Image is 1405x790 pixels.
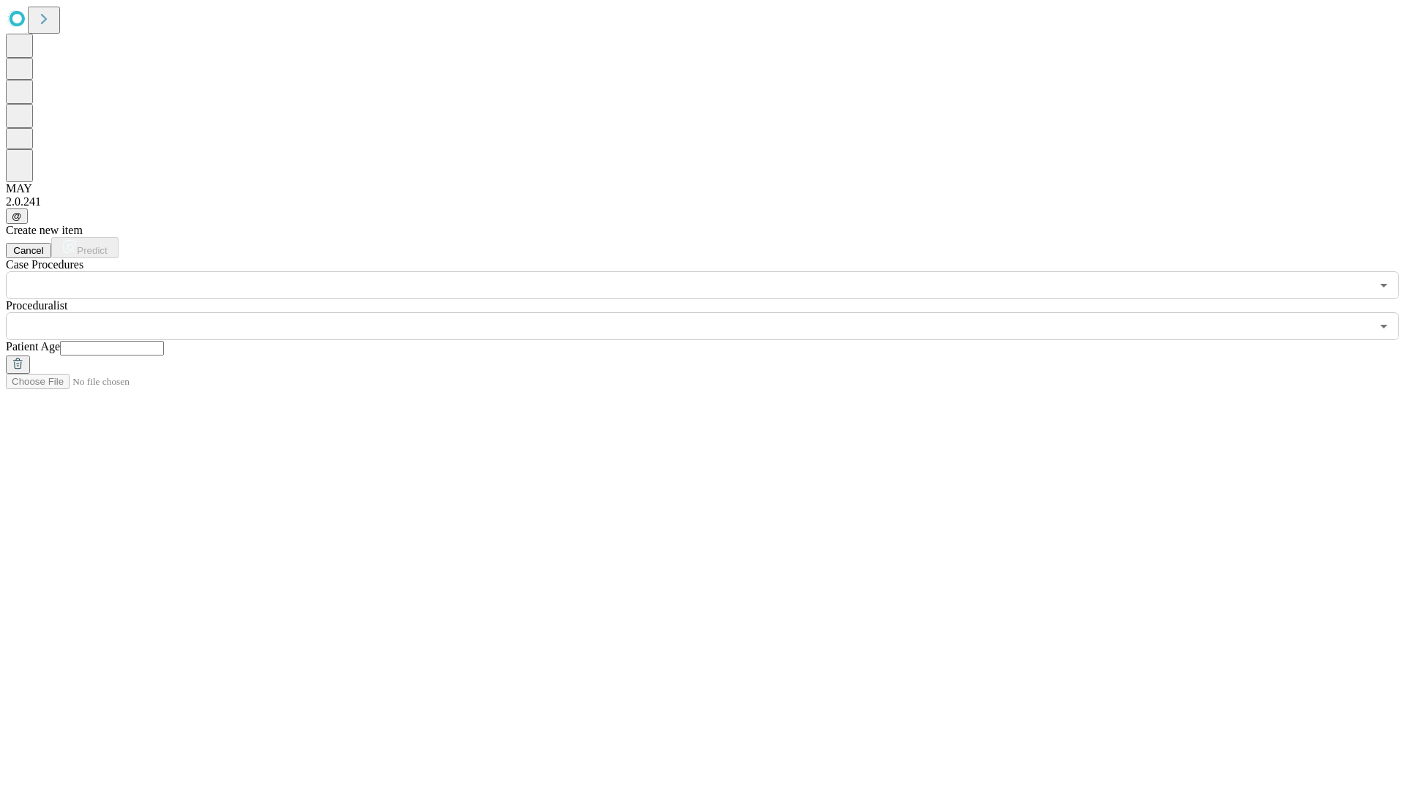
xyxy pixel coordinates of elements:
[6,224,83,236] span: Create new item
[1374,275,1394,296] button: Open
[6,182,1399,195] div: MAY
[1374,316,1394,336] button: Open
[6,208,28,224] button: @
[6,258,83,271] span: Scheduled Procedure
[51,237,119,258] button: Predict
[13,245,44,256] span: Cancel
[6,299,67,312] span: Proceduralist
[6,195,1399,208] div: 2.0.241
[6,340,60,353] span: Patient Age
[6,243,51,258] button: Cancel
[12,211,22,222] span: @
[77,245,107,256] span: Predict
